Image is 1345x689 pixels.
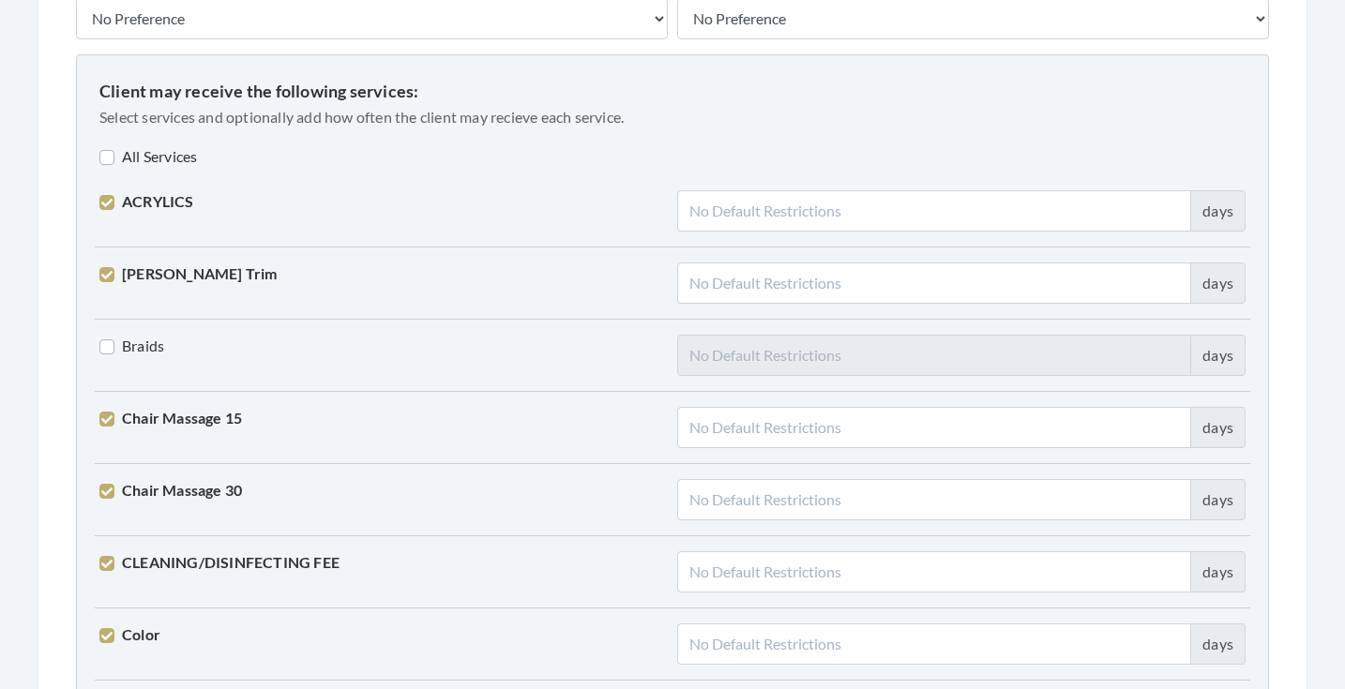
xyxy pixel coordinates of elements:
[677,262,1191,304] input: No Default Restrictions
[99,190,194,213] label: ACRYLICS
[99,335,164,357] label: Braids
[99,407,242,429] label: Chair Massage 15
[1190,335,1246,376] div: days
[99,551,340,574] label: CLEANING/DISINFECTING FEE
[99,623,160,646] label: Color
[99,78,1246,104] p: Client may receive the following services:
[1190,407,1246,448] div: days
[99,104,1246,130] p: Select services and optionally add how often the client may recieve each service.
[99,262,278,285] label: [PERSON_NAME] Trim
[1190,551,1246,592] div: days
[1190,262,1246,304] div: days
[677,335,1191,376] input: No Default Restrictions
[99,479,242,502] label: Chair Massage 30
[99,145,197,168] label: All Services
[677,551,1191,592] input: No Default Restrictions
[1190,479,1246,520] div: days
[1190,190,1246,232] div: days
[677,190,1191,232] input: No Default Restrictions
[677,479,1191,520] input: No Default Restrictions
[1190,623,1246,665] div: days
[677,407,1191,448] input: No Default Restrictions
[677,623,1191,665] input: No Default Restrictions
